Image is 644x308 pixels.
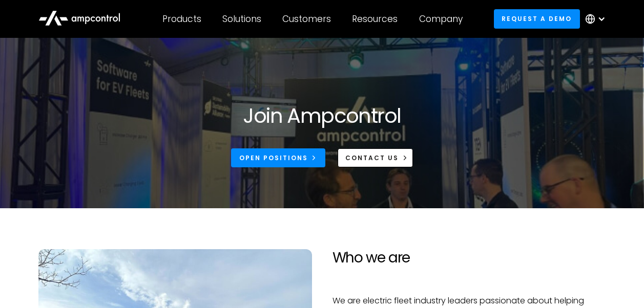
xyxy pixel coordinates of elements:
[222,13,261,25] div: Solutions
[243,103,401,128] h1: Join Ampcontrol
[494,9,580,28] a: Request a demo
[239,153,308,163] div: Open Positions
[345,153,399,163] div: CONTACT US
[338,148,413,167] a: CONTACT US
[231,148,325,167] a: Open Positions
[419,13,463,25] div: Company
[282,13,331,25] div: Customers
[162,13,201,25] div: Products
[333,249,606,267] h2: Who we are
[352,13,398,25] div: Resources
